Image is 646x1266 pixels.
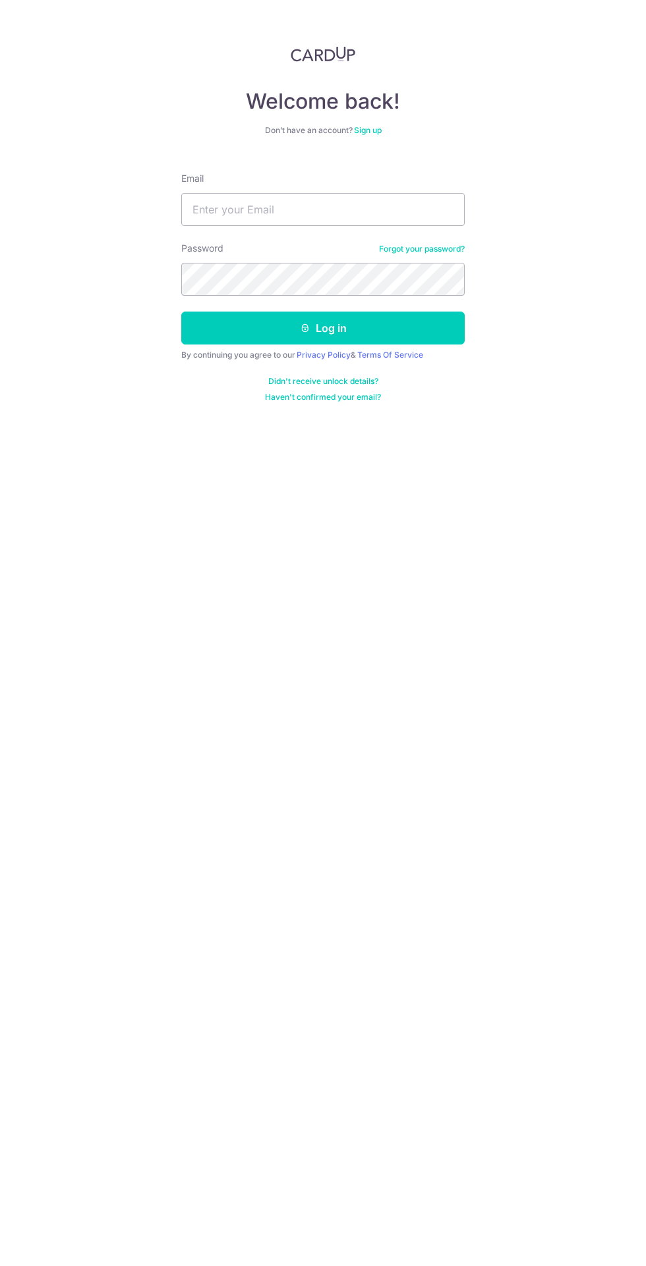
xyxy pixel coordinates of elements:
[379,244,465,254] a: Forgot your password?
[354,125,382,135] a: Sign up
[181,312,465,344] button: Log in
[265,392,381,402] a: Haven't confirmed your email?
[181,125,465,136] div: Don’t have an account?
[181,350,465,360] div: By continuing you agree to our &
[297,350,351,360] a: Privacy Policy
[181,172,204,185] label: Email
[181,242,223,255] label: Password
[357,350,423,360] a: Terms Of Service
[291,46,355,62] img: CardUp Logo
[181,88,465,115] h4: Welcome back!
[268,376,378,387] a: Didn't receive unlock details?
[181,193,465,226] input: Enter your Email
